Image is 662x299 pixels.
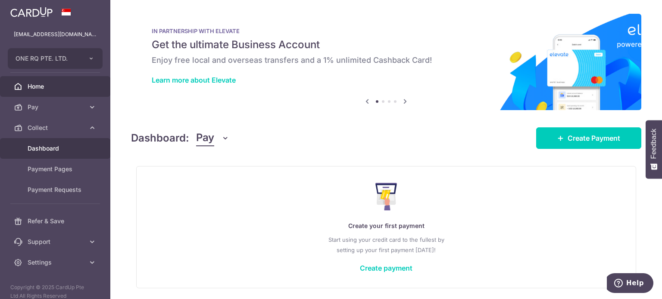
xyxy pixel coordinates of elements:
button: ONE RQ PTE. LTD. [8,48,103,69]
span: Feedback [650,129,658,159]
h6: Enjoy free local and overseas transfers and a 1% unlimited Cashback Card! [152,55,621,65]
button: Pay [196,130,229,146]
p: IN PARTNERSHIP WITH ELEVATE [152,28,621,34]
span: Payment Pages [28,165,84,173]
h5: Get the ultimate Business Account [152,38,621,52]
h4: Dashboard: [131,130,189,146]
span: Payment Requests [28,185,84,194]
img: Make Payment [375,183,397,210]
span: Dashboard [28,144,84,153]
a: Create payment [360,264,412,272]
span: Pay [28,103,84,111]
img: Renovation banner [131,14,641,110]
span: Home [28,82,84,91]
span: Pay [196,130,214,146]
span: Refer & Save [28,217,84,225]
button: Feedback - Show survey [646,120,662,179]
iframe: Opens a widget where you can find more information [607,273,653,295]
img: CardUp [10,7,53,17]
p: Create your first payment [154,221,618,231]
span: Collect [28,123,84,132]
a: Create Payment [536,127,641,149]
span: Create Payment [568,133,620,143]
span: Settings [28,258,84,267]
p: [EMAIL_ADDRESS][DOMAIN_NAME] [14,30,97,39]
a: Learn more about Elevate [152,76,236,84]
p: Start using your credit card to the fullest by setting up your first payment [DATE]! [154,234,618,255]
span: ONE RQ PTE. LTD. [16,54,79,63]
span: Support [28,237,84,246]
